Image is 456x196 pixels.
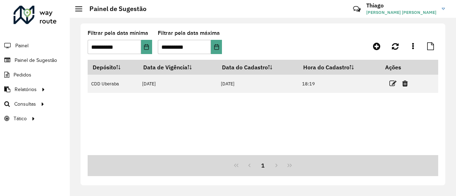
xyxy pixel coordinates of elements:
a: Editar [389,79,397,88]
th: Data de Vigência [139,60,217,75]
a: Contato Rápido [349,1,364,17]
a: Excluir [402,79,408,88]
th: Ações [380,60,423,75]
label: Filtrar pela data mínima [88,29,148,37]
span: Tático [14,115,27,122]
th: Data do Cadastro [217,60,299,75]
th: Hora do Cadastro [299,60,380,75]
button: Choose Date [211,40,222,54]
span: Relatórios [15,86,37,93]
span: Pedidos [14,71,31,79]
label: Filtrar pela data máxima [158,29,220,37]
h3: Thiago [366,2,436,9]
td: 18:19 [299,75,380,93]
button: 1 [256,159,270,172]
span: Painel [15,42,28,49]
h2: Painel de Sugestão [82,5,146,13]
th: Depósito [88,60,139,75]
td: [DATE] [139,75,217,93]
span: Painel de Sugestão [15,57,57,64]
span: Consultas [14,100,36,108]
button: Choose Date [141,40,152,54]
td: [DATE] [217,75,299,93]
td: CDD Uberaba [88,75,139,93]
span: [PERSON_NAME] [PERSON_NAME] [366,9,436,16]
